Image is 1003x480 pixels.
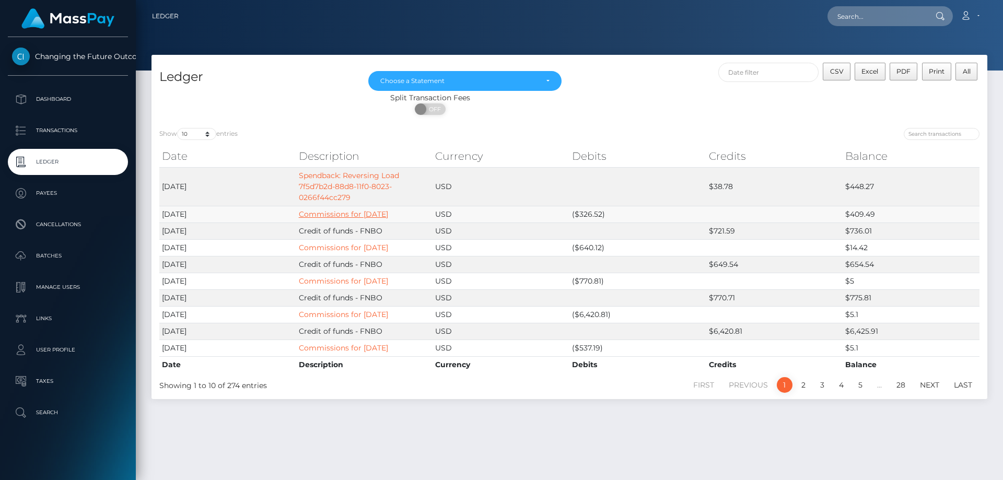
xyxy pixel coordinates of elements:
button: PDF [890,63,918,80]
td: $649.54 [706,256,843,273]
td: ($770.81) [569,273,706,289]
span: CSV [830,67,844,75]
button: Print [922,63,952,80]
td: USD [433,339,569,356]
a: Ledger [152,5,179,27]
td: USD [433,206,569,223]
td: Credit of funds - FNBO [296,256,433,273]
td: $5 [843,273,979,289]
td: Credit of funds - FNBO [296,323,433,339]
span: Excel [861,67,878,75]
td: USD [433,273,569,289]
td: ($6,420.81) [569,306,706,323]
a: Commissions for [DATE] [299,209,388,219]
span: PDF [896,67,911,75]
td: $6,425.91 [843,323,979,339]
button: Choose a Statement [368,71,562,91]
td: $448.27 [843,167,979,206]
a: 1 [777,377,792,393]
td: $721.59 [706,223,843,239]
td: USD [433,323,569,339]
a: Search [8,400,128,426]
img: MassPay Logo [21,8,114,29]
th: Debits [569,146,706,167]
td: [DATE] [159,323,296,339]
a: Cancellations [8,212,128,238]
th: Currency [433,356,569,373]
p: Manage Users [12,279,124,295]
p: User Profile [12,342,124,358]
th: Balance [843,356,979,373]
a: Batches [8,243,128,269]
div: Choose a Statement [380,77,538,85]
a: 3 [814,377,830,393]
span: All [963,67,971,75]
span: OFF [421,103,447,115]
td: $5.1 [843,306,979,323]
td: [DATE] [159,256,296,273]
th: Debits [569,356,706,373]
td: $6,420.81 [706,323,843,339]
td: ($537.19) [569,339,706,356]
td: ($326.52) [569,206,706,223]
td: USD [433,289,569,306]
a: Next [914,377,945,393]
div: Split Transaction Fees [151,92,709,103]
input: Search transactions [904,128,979,140]
button: Excel [855,63,885,80]
th: Description [296,356,433,373]
button: All [955,63,977,80]
td: USD [433,223,569,239]
a: Commissions for [DATE] [299,276,388,286]
th: Date [159,146,296,167]
td: [DATE] [159,339,296,356]
a: Commissions for [DATE] [299,343,388,353]
label: Show entries [159,128,238,140]
a: 4 [833,377,849,393]
p: Cancellations [12,217,124,232]
div: Showing 1 to 10 of 274 entries [159,376,492,391]
a: Payees [8,180,128,206]
td: $5.1 [843,339,979,356]
span: Print [929,67,944,75]
p: Payees [12,185,124,201]
td: [DATE] [159,289,296,306]
a: Transactions [8,118,128,144]
p: Batches [12,248,124,264]
td: USD [433,256,569,273]
a: Commissions for [DATE] [299,310,388,319]
td: $409.49 [843,206,979,223]
span: Changing the Future Outcome Inc [8,52,128,61]
td: $654.54 [843,256,979,273]
a: Manage Users [8,274,128,300]
select: Showentries [177,128,216,140]
th: Date [159,356,296,373]
a: Ledger [8,149,128,175]
input: Search... [827,6,926,26]
a: 5 [853,377,868,393]
h4: Ledger [159,68,353,86]
td: Credit of funds - FNBO [296,289,433,306]
td: $775.81 [843,289,979,306]
th: Currency [433,146,569,167]
a: User Profile [8,337,128,363]
th: Credits [706,146,843,167]
p: Dashboard [12,91,124,107]
a: Links [8,306,128,332]
p: Transactions [12,123,124,138]
a: Last [948,377,978,393]
td: $38.78 [706,167,843,206]
a: 2 [796,377,811,393]
p: Search [12,405,124,420]
a: 28 [891,377,911,393]
th: Balance [843,146,979,167]
td: [DATE] [159,306,296,323]
th: Credits [706,356,843,373]
a: Dashboard [8,86,128,112]
td: USD [433,239,569,256]
td: $736.01 [843,223,979,239]
button: CSV [823,63,850,80]
th: Description [296,146,433,167]
a: Spendback: Reversing Load 7f5d7b2d-88d8-11f0-8023-0266f44cc279 [299,171,399,202]
td: Credit of funds - FNBO [296,223,433,239]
